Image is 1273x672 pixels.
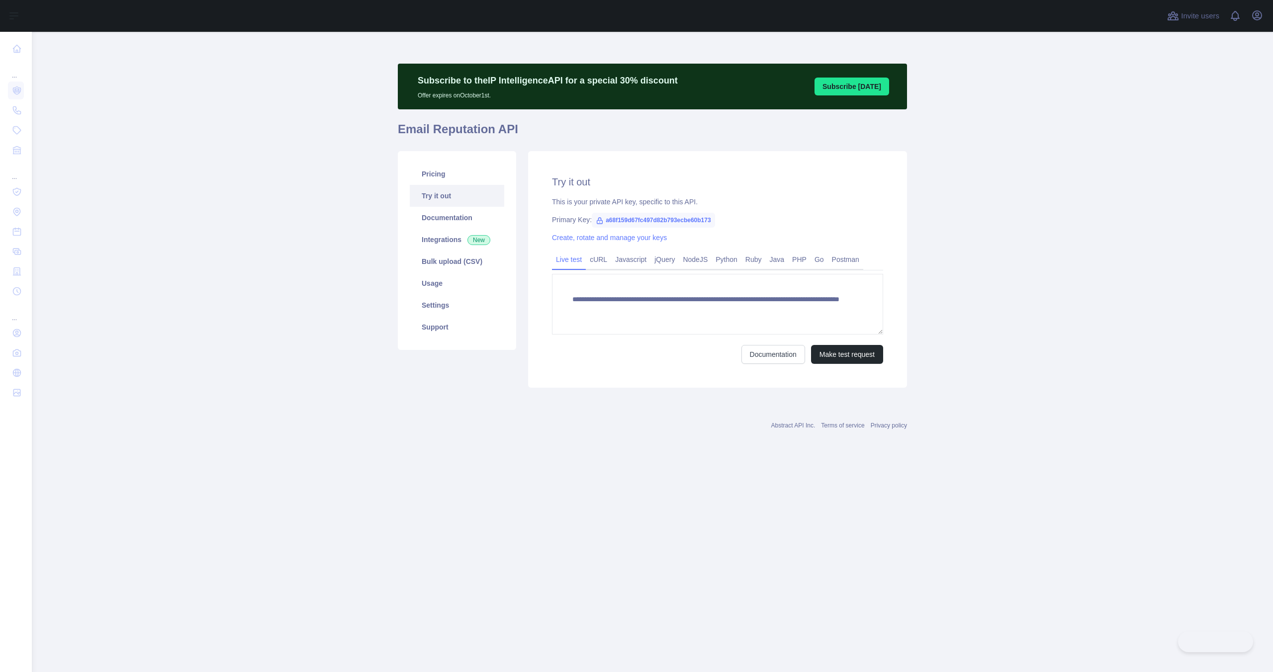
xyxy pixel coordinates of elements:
[418,87,678,99] p: Offer expires on October 1st.
[552,234,667,242] a: Create, rotate and manage your keys
[592,213,715,228] span: a68f159d67fc497d82b793ecbe60b173
[766,252,789,267] a: Java
[410,207,504,229] a: Documentation
[410,163,504,185] a: Pricing
[679,252,712,267] a: NodeJS
[871,422,907,429] a: Privacy policy
[410,316,504,338] a: Support
[741,252,766,267] a: Ruby
[8,161,24,181] div: ...
[552,215,883,225] div: Primary Key:
[8,60,24,80] div: ...
[410,272,504,294] a: Usage
[586,252,611,267] a: cURL
[815,78,889,95] button: Subscribe [DATE]
[8,302,24,322] div: ...
[821,422,864,429] a: Terms of service
[611,252,650,267] a: Javascript
[1181,10,1219,22] span: Invite users
[1178,631,1253,652] iframe: Toggle Customer Support
[741,345,805,364] a: Documentation
[811,252,828,267] a: Go
[788,252,811,267] a: PHP
[410,229,504,251] a: Integrations New
[410,185,504,207] a: Try it out
[811,345,883,364] button: Make test request
[552,175,883,189] h2: Try it out
[552,252,586,267] a: Live test
[828,252,863,267] a: Postman
[410,294,504,316] a: Settings
[410,251,504,272] a: Bulk upload (CSV)
[467,235,490,245] span: New
[552,197,883,207] div: This is your private API key, specific to this API.
[712,252,741,267] a: Python
[418,74,678,87] p: Subscribe to the IP Intelligence API for a special 30 % discount
[771,422,816,429] a: Abstract API Inc.
[650,252,679,267] a: jQuery
[398,121,907,145] h1: Email Reputation API
[1165,8,1221,24] button: Invite users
